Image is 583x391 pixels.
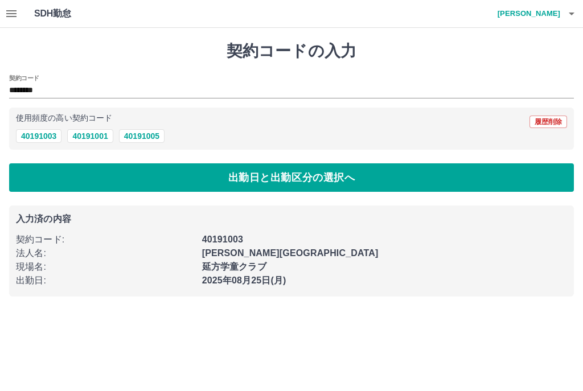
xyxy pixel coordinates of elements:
[9,163,574,192] button: 出勤日と出勤区分の選択へ
[67,129,113,143] button: 40191001
[16,114,112,122] p: 使用頻度の高い契約コード
[16,274,195,287] p: 出勤日 :
[202,248,379,258] b: [PERSON_NAME][GEOGRAPHIC_DATA]
[202,234,243,244] b: 40191003
[16,260,195,274] p: 現場名 :
[202,262,266,271] b: 延方学童クラブ
[119,129,165,143] button: 40191005
[16,215,567,224] p: 入力済の内容
[9,42,574,61] h1: 契約コードの入力
[16,233,195,246] p: 契約コード :
[16,129,61,143] button: 40191003
[16,246,195,260] p: 法人名 :
[529,116,567,128] button: 履歴削除
[9,73,39,83] h2: 契約コード
[202,275,286,285] b: 2025年08月25日(月)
